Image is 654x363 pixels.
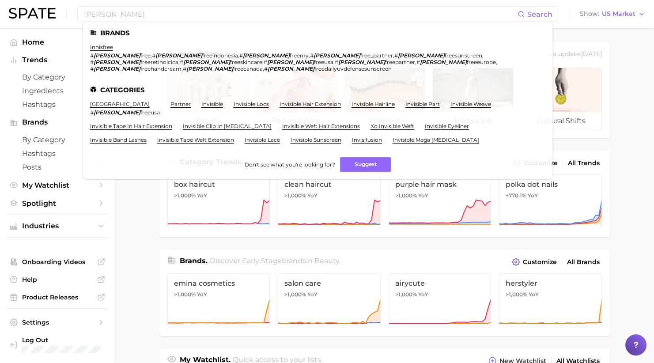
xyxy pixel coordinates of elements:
[180,257,208,265] span: Brands .
[22,136,93,144] span: by Category
[94,52,140,59] em: [PERSON_NAME]
[22,258,93,266] span: Onboarding Videos
[197,291,207,298] span: YoY
[183,65,186,72] span: #
[282,123,360,129] a: invisible weft hair extensions
[450,101,491,107] a: invisible weave
[565,256,602,268] a: All Brands
[90,136,147,143] a: invisible band lashes
[22,222,93,230] span: Industries
[395,279,485,287] span: airycute
[7,160,108,174] a: Posts
[94,59,140,65] em: [PERSON_NAME]
[201,101,223,107] a: invisible
[521,112,601,130] span: cultural shifts
[506,192,526,199] span: +770.1%
[22,149,93,158] span: Hashtags
[395,291,417,298] span: >1,000%
[395,192,417,199] span: >1,000%
[314,59,333,65] span: freeusa
[174,180,264,189] span: box haircut
[7,197,108,210] a: Spotlight
[420,59,467,65] em: [PERSON_NAME]
[7,116,108,129] button: Brands
[568,159,600,167] span: All Trends
[245,136,280,143] a: invisible lace
[7,133,108,147] a: by Category
[268,65,314,72] em: [PERSON_NAME]
[418,291,428,298] span: YoY
[416,59,420,65] span: #
[94,65,140,72] em: [PERSON_NAME]
[264,59,267,65] span: #
[157,136,234,143] a: invisible tape weft extension
[140,59,178,65] span: freeretinolcica
[186,65,233,72] em: [PERSON_NAME]
[7,178,108,192] a: My Watchlist
[180,59,183,65] span: #
[284,180,374,189] span: clean haircut
[393,136,479,143] a: invisible mega [MEDICAL_DATA]
[90,44,113,50] a: innisfree
[90,101,150,107] a: [GEOGRAPHIC_DATA]
[174,291,196,298] span: >1,000%
[22,38,93,46] span: Home
[335,59,338,65] span: #
[22,293,93,301] span: Product Releases
[90,59,94,65] span: #
[90,52,94,59] span: #
[90,86,545,94] li: Categories
[510,256,559,268] button: Customize
[499,273,602,328] a: herstyler>1,000% YoY
[22,318,93,326] span: Settings
[7,70,108,84] a: by Category
[22,118,93,126] span: Brands
[22,100,93,109] span: Hashtags
[310,52,314,59] span: #
[174,279,264,287] span: emina cosmetics
[506,279,595,287] span: herstyler
[7,147,108,160] a: Hashtags
[278,273,381,328] a: salon care>1,000% YoY
[352,101,395,107] a: invisible hairline
[22,199,93,208] span: Spotlight
[602,11,635,16] span: US Market
[290,52,309,59] span: freemy
[9,8,56,19] img: SPATE
[499,174,602,229] a: polka dot nails+770.1% YoY
[183,59,230,65] em: [PERSON_NAME]
[22,73,93,81] span: by Category
[90,65,94,72] span: #
[389,174,491,229] a: purple hair mask>1,000% YoY
[307,192,318,199] span: YoY
[140,52,151,59] span: free
[22,87,93,95] span: Ingredients
[278,174,381,229] a: clean haircut>1,000% YoY
[7,333,108,356] a: Log out. Currently logged in with e-mail sarah_song@us.amorepacific.com.
[360,52,393,59] span: free_partner
[22,56,93,64] span: Trends
[314,257,339,265] span: beauty
[405,101,440,107] a: invisible part
[83,7,518,22] input: Search here for a brand, industry, or ingredient
[370,123,414,129] a: xo invisible weft
[155,52,202,59] em: [PERSON_NAME]
[541,49,602,60] div: Data update: [DATE]
[239,52,243,59] span: #
[233,65,263,72] span: freecanada
[152,52,155,59] span: #
[90,52,535,72] div: , , , , , , , , , , , ,
[202,52,238,59] span: freeindonesia
[243,52,290,59] em: [PERSON_NAME]
[170,101,191,107] a: partner
[418,192,428,199] span: YoY
[7,35,108,49] a: Home
[395,180,485,189] span: purple hair mask
[264,65,268,72] span: #
[567,258,600,266] span: All Brands
[210,257,340,265] span: Discover Early Stage brands in .
[7,255,108,268] a: Onboarding Videos
[528,192,538,199] span: YoY
[140,109,160,116] span: freeusa
[90,109,94,116] span: #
